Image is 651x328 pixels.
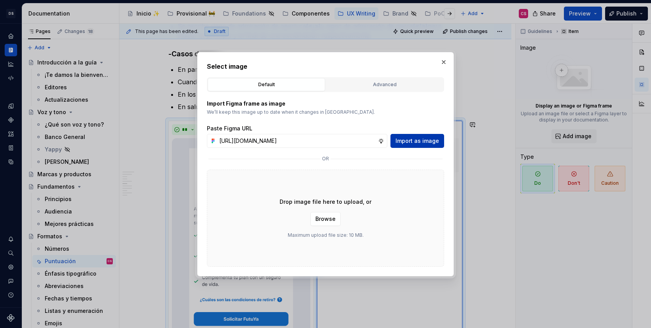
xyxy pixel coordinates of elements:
[280,198,371,206] p: Drop image file here to upload, or
[288,232,364,238] p: Maximum upload file size: 10 MB.
[216,134,378,148] input: https://figma.com/file...
[207,125,252,132] label: Paste Figma URL
[310,212,341,226] button: Browse
[210,81,322,89] div: Default
[322,156,329,162] p: or
[390,134,444,148] button: Import as image
[395,137,439,145] span: Import as image
[315,215,336,223] span: Browse
[207,109,444,115] p: We’ll keep this image up to date when it changes in [GEOGRAPHIC_DATA].
[329,81,441,89] div: Advanced
[207,100,444,108] p: Import Figma frame as image
[207,62,444,71] h2: Select image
